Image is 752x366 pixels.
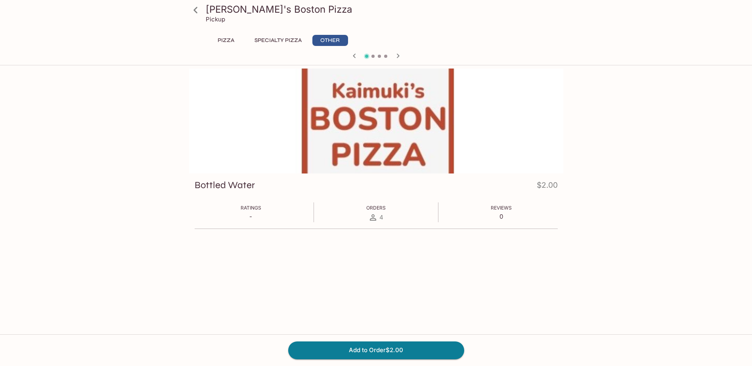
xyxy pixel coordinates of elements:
[206,15,225,23] p: Pickup
[491,205,512,211] span: Reviews
[206,3,560,15] h3: [PERSON_NAME]'s Boston Pizza
[537,179,558,194] h4: $2.00
[189,69,563,173] div: Bottled Water
[241,205,261,211] span: Ratings
[379,213,383,221] span: 4
[208,35,244,46] button: Pizza
[312,35,348,46] button: Other
[366,205,386,211] span: Orders
[491,213,512,220] p: 0
[241,213,261,220] p: -
[288,341,464,359] button: Add to Order$2.00
[195,179,255,191] h3: Bottled Water
[250,35,306,46] button: Specialty Pizza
